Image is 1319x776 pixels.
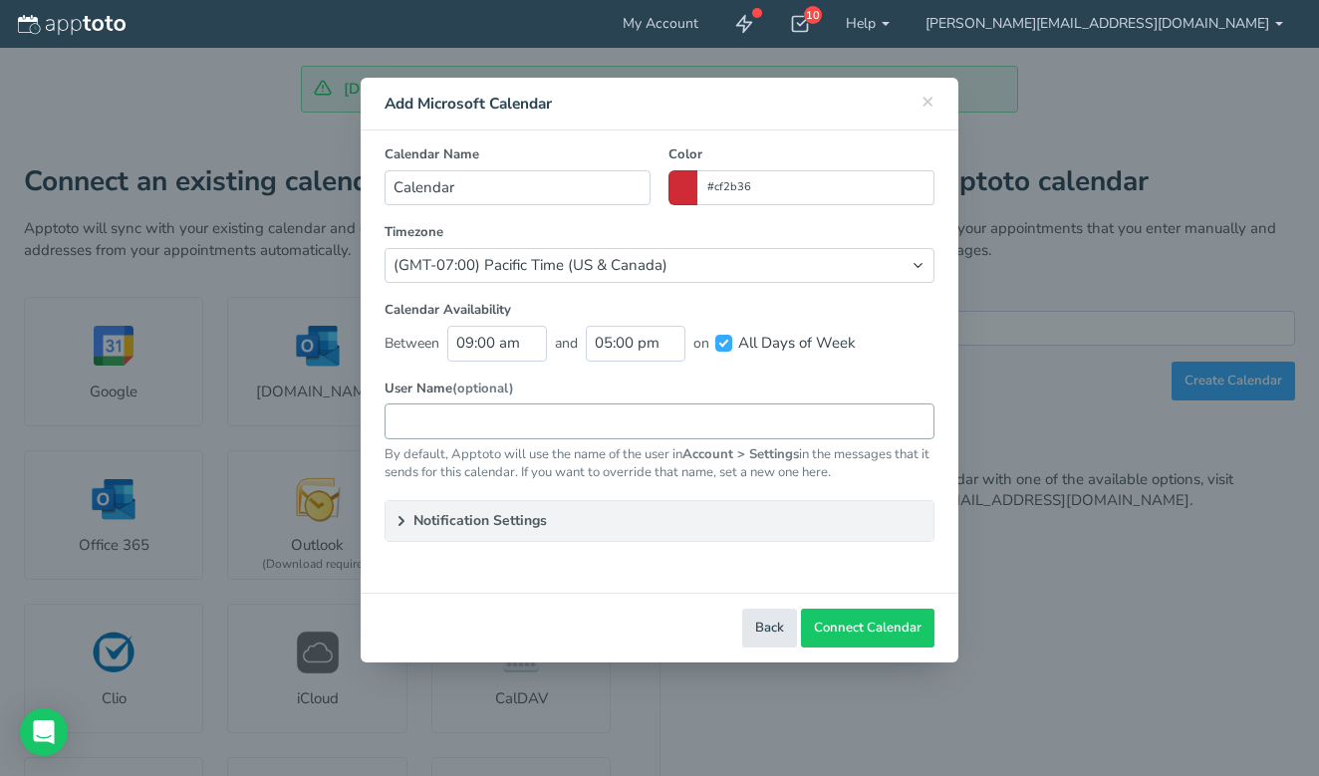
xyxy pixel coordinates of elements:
[452,380,514,398] span: (optional)
[922,87,934,115] span: ×
[385,145,651,164] label: Calendar Name
[715,333,856,354] label: All Days of Week
[385,445,934,483] p: By default, Apptoto will use the name of the user in in the messages that it sends for this calen...
[385,301,934,320] label: Calendar Availability
[385,223,934,242] label: Timezone
[715,335,732,352] input: All Days of Week
[555,334,578,354] span: and
[801,609,934,647] button: Connect Calendar
[385,334,439,354] span: Between
[385,380,934,398] label: User Name
[742,609,797,647] button: Back
[814,619,922,638] span: Connect Calendar
[385,93,934,115] h4: Add Microsoft Calendar
[682,445,799,463] b: Account > Settings
[668,145,934,164] label: Color
[693,334,709,354] span: on
[386,501,933,541] summary: Notification Settings
[20,708,68,756] div: Open Intercom Messenger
